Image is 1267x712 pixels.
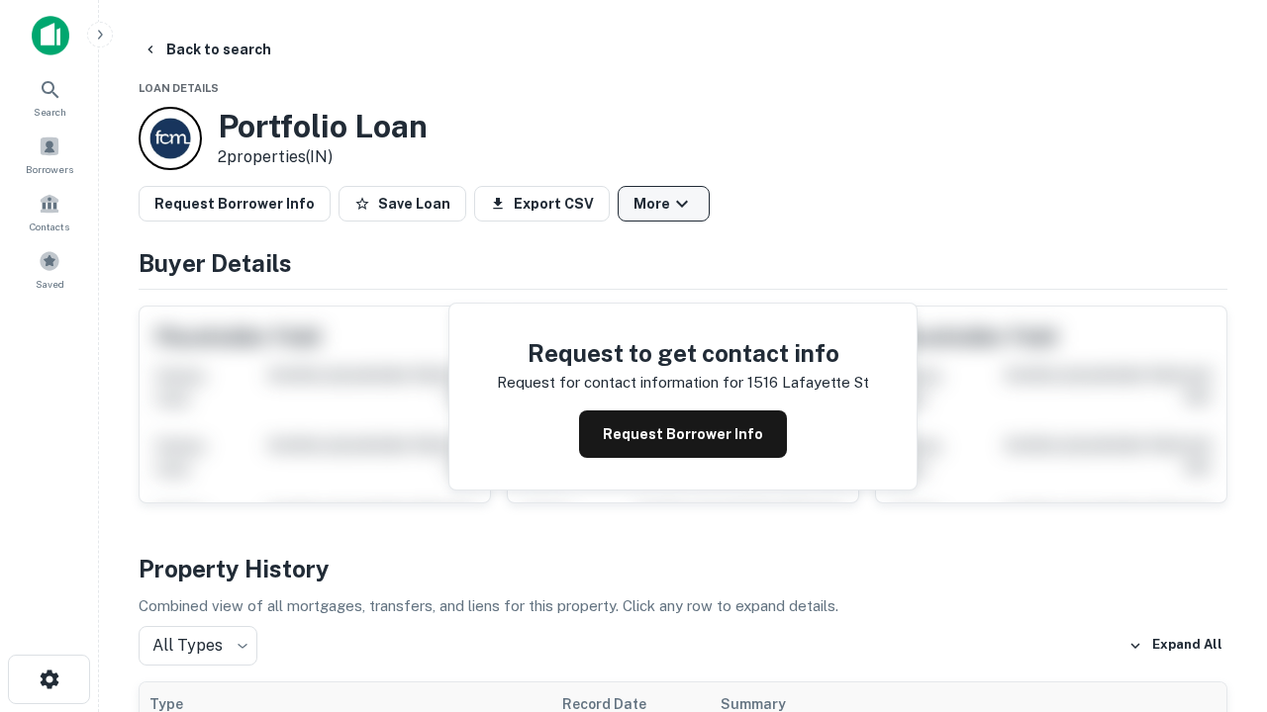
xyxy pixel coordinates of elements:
a: Borrowers [6,128,93,181]
button: Request Borrower Info [579,410,787,458]
a: Search [6,70,93,124]
p: Combined view of all mortgages, transfers, and liens for this property. Click any row to expand d... [139,594,1227,618]
button: Expand All [1123,631,1227,661]
span: Loan Details [139,82,219,94]
span: Borrowers [26,161,73,177]
img: capitalize-icon.png [32,16,69,55]
p: 2 properties (IN) [218,145,428,169]
button: Export CSV [474,186,610,222]
h4: Request to get contact info [497,335,869,371]
button: More [618,186,710,222]
span: Contacts [30,219,69,234]
p: Request for contact information for [497,371,743,395]
span: Saved [36,276,64,292]
div: All Types [139,626,257,666]
button: Save Loan [339,186,466,222]
span: Search [34,104,66,120]
p: 1516 lafayette st [747,371,869,395]
button: Back to search [135,32,279,67]
h4: Buyer Details [139,245,1227,281]
iframe: Chat Widget [1168,490,1267,585]
a: Saved [6,242,93,296]
button: Request Borrower Info [139,186,331,222]
h3: Portfolio Loan [218,108,428,145]
h4: Property History [139,551,1227,586]
a: Contacts [6,185,93,238]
